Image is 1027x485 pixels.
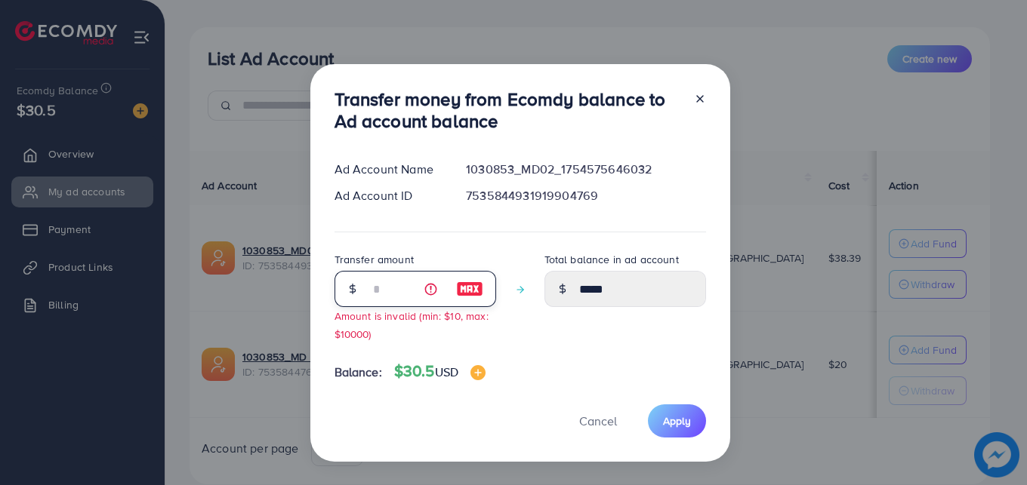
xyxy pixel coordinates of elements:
button: Apply [648,404,706,437]
span: Cancel [579,413,617,429]
h3: Transfer money from Ecomdy balance to Ad account balance [335,88,682,132]
label: Total balance in ad account [544,252,679,267]
small: Amount is invalid (min: $10, max: $10000) [335,308,489,340]
h4: $30.5 [394,362,486,381]
span: Balance: [335,364,382,381]
span: Apply [663,413,691,428]
img: image [456,280,483,298]
div: Ad Account Name [322,161,455,178]
img: image [470,365,486,380]
div: 7535844931919904769 [454,187,717,204]
div: 1030853_MD02_1754575646032 [454,161,717,178]
label: Transfer amount [335,252,414,267]
div: Ad Account ID [322,187,455,204]
button: Cancel [560,404,636,437]
span: USD [435,364,458,380]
